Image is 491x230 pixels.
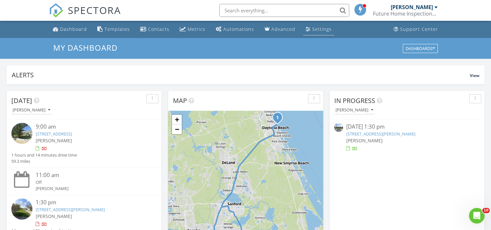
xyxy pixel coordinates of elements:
a: Advanced [262,23,298,35]
a: Settings [303,23,334,35]
div: 46 S Oleander Ave, Daytona Beach, FL 32118 [277,117,281,121]
a: SPECTORA [49,9,121,22]
input: Search everything... [219,4,349,17]
img: streetview [334,123,343,132]
div: [PERSON_NAME] [336,108,373,112]
div: Future Home Inspections Inc [373,10,438,17]
div: 9:00 am [36,123,145,131]
a: [STREET_ADDRESS] [36,131,72,137]
a: Contacts [138,23,172,35]
span: [PERSON_NAME] [36,213,72,219]
div: [PERSON_NAME] [13,108,50,112]
a: [DATE] 1:30 pm [STREET_ADDRESS][PERSON_NAME] [PERSON_NAME] [334,123,480,152]
a: Zoom out [172,124,182,134]
div: 1:30 pm [36,198,145,207]
img: streetview [11,198,32,220]
div: 59.3 miles [11,158,77,164]
a: 9:00 am [STREET_ADDRESS] [PERSON_NAME] 1 hours and 14 minutes drive time 59.3 miles [11,123,157,164]
a: [STREET_ADDRESS][PERSON_NAME] [346,131,415,137]
span: My Dashboard [53,42,117,53]
span: View [470,73,479,78]
span: [DATE] [11,96,32,105]
div: [PERSON_NAME] [36,185,145,192]
div: Dashboard [60,26,87,32]
div: 11:00 am [36,171,145,179]
div: Dashboards [406,46,435,51]
a: Templates [95,23,132,35]
a: Automations (Basic) [213,23,257,35]
div: Settings [312,26,332,32]
a: Dashboard [50,23,90,35]
img: streetview [11,123,32,144]
i: 1 [276,116,279,120]
span: In Progress [334,96,375,105]
button: [PERSON_NAME] [11,106,52,115]
div: Templates [104,26,130,32]
a: [STREET_ADDRESS][PERSON_NAME] [36,207,105,212]
div: 1 hours and 14 minutes drive time [11,152,77,158]
div: Support Center [400,26,438,32]
iframe: Intercom live chat [469,208,485,224]
span: 10 [482,208,490,213]
div: Automations [223,26,254,32]
span: [PERSON_NAME] [36,137,72,144]
div: Metrics [188,26,205,32]
span: [PERSON_NAME] [346,137,383,144]
div: Contacts [148,26,169,32]
button: [PERSON_NAME] [334,106,374,115]
div: [PERSON_NAME] [391,4,433,10]
div: [DATE] 1:30 pm [346,123,467,131]
div: Alerts [12,70,470,79]
span: SPECTORA [68,3,121,17]
a: Metrics [177,23,208,35]
div: Advanced [271,26,295,32]
a: Zoom in [172,115,182,124]
div: Off [36,179,145,185]
a: Support Center [391,23,441,35]
img: The Best Home Inspection Software - Spectora [49,3,63,18]
span: Map [173,96,187,105]
button: Dashboards [403,44,438,53]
